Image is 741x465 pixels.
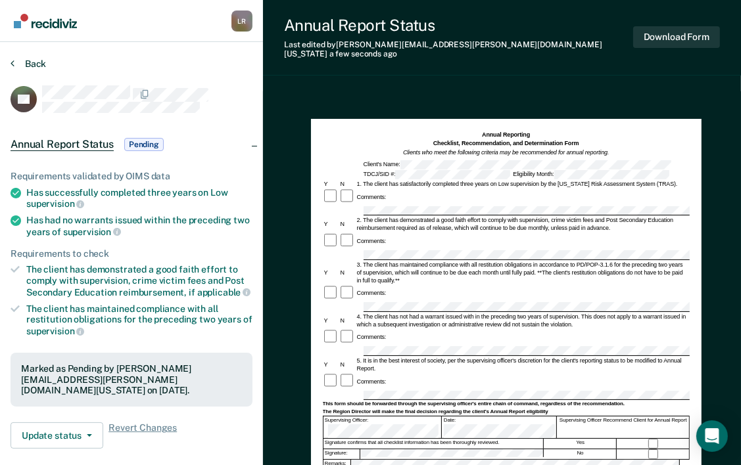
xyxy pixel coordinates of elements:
[696,420,728,452] div: Open Intercom Messenger
[323,416,442,438] div: Supervising Officer:
[356,237,388,245] div: Comments:
[339,317,356,324] div: N
[323,449,361,459] div: Signature:
[356,333,388,341] div: Comments:
[63,227,121,237] span: supervision
[339,180,356,188] div: N
[11,58,46,70] button: Back
[633,26,720,48] button: Download Form
[339,361,356,368] div: N
[329,49,397,58] span: a few seconds ago
[442,416,557,438] div: Date:
[356,357,690,372] div: 5. It is in the best interest of society, per the supervising officer's discretion for the client...
[356,180,690,188] div: 1. The client has satisfactorily completed three years on Low supervision by the [US_STATE] Risk ...
[482,131,530,138] strong: Annual Reporting
[356,313,690,328] div: 4. The client has not had a warrant issued with in the preceding two years of supervision. This d...
[339,269,356,277] div: N
[362,170,512,179] div: TDCJ/SID #:
[356,289,388,297] div: Comments:
[356,193,388,201] div: Comments:
[362,160,673,169] div: Client's Name:
[558,416,690,438] div: Supervising Officer Recommend Client for Annual Report
[323,269,339,277] div: Y
[433,140,579,146] strong: Checklist, Recommendation, and Determination Form
[323,180,339,188] div: Y
[356,378,388,386] div: Comments:
[284,16,633,35] div: Annual Report Status
[544,439,617,449] div: Yes
[11,248,252,259] div: Requirements to check
[323,220,339,228] div: Y
[11,422,103,449] button: Update status
[21,363,242,396] div: Marked as Pending by [PERSON_NAME][EMAIL_ADDRESS][PERSON_NAME][DOMAIN_NAME][US_STATE] on [DATE].
[14,14,77,28] img: Recidiviz
[231,11,252,32] button: Profile dropdown button
[323,401,690,407] div: This form should be forwarded through the supervising officer's entire chain of command, regardle...
[356,216,690,232] div: 2. The client has demonstrated a good faith effort to comply with supervision, crime victim fees ...
[197,287,251,298] span: applicable
[26,187,252,210] div: Has successfully completed three years on Low
[323,361,339,368] div: Y
[11,138,114,151] span: Annual Report Status
[231,11,252,32] div: L R
[323,409,690,415] div: The Region Director will make the final decision regarding the client's Annual Report eligibility
[339,220,356,228] div: N
[284,40,633,59] div: Last edited by [PERSON_NAME][EMAIL_ADDRESS][PERSON_NAME][DOMAIN_NAME][US_STATE]
[26,326,84,336] span: supervision
[403,149,609,156] em: Clients who meet the following criteria may be recommended for annual reporting.
[26,303,252,337] div: The client has maintained compliance with all restitution obligations for the preceding two years of
[124,138,164,151] span: Pending
[323,439,544,449] div: Signature confirms that all checklist information has been thoroughly reviewed.
[26,215,252,237] div: Has had no warrants issued within the preceding two years of
[108,422,177,449] span: Revert Changes
[544,449,617,459] div: No
[323,317,339,324] div: Y
[512,170,670,179] div: Eligibility Month:
[26,198,84,209] span: supervision
[356,261,690,284] div: 3. The client has maintained compliance with all restitution obligations in accordance to PD/POP-...
[26,264,252,298] div: The client has demonstrated a good faith effort to comply with supervision, crime victim fees and...
[11,171,252,182] div: Requirements validated by OIMS data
